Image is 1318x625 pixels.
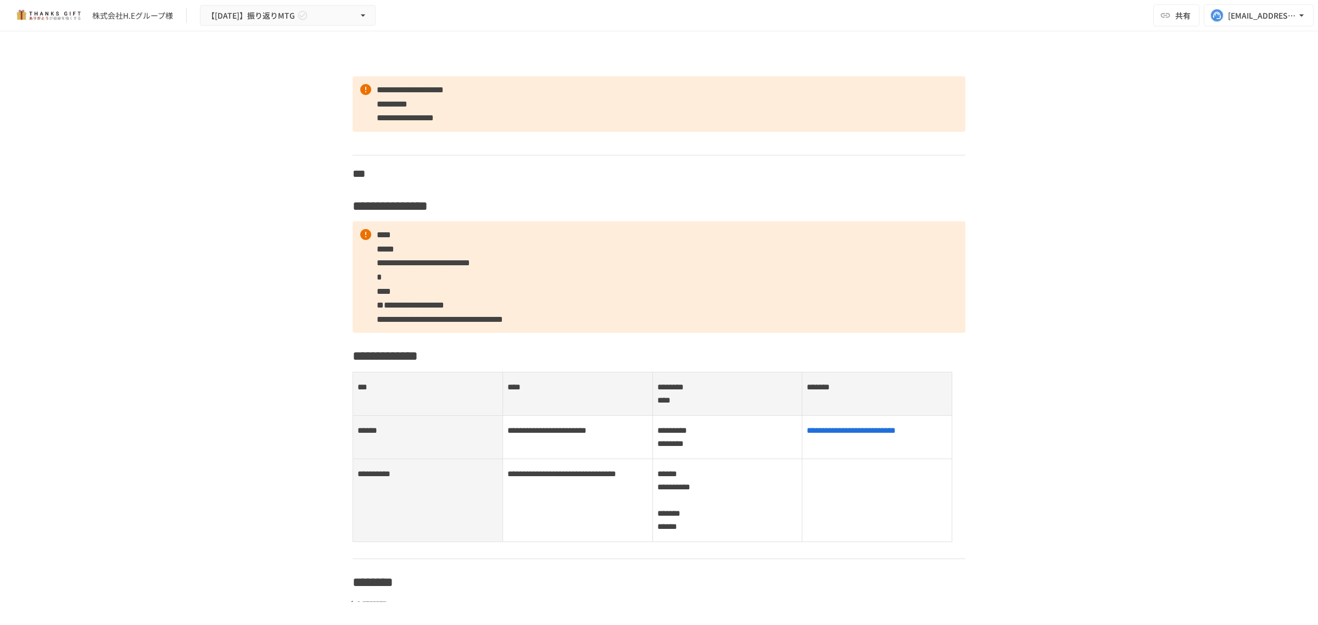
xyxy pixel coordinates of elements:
button: 【[DATE]】振り返りMTG [200,5,376,26]
button: [EMAIL_ADDRESS][DOMAIN_NAME] [1204,4,1314,26]
div: [EMAIL_ADDRESS][DOMAIN_NAME] [1228,9,1296,23]
div: 株式会社H.Eグループ様 [92,10,173,21]
button: 共有 [1153,4,1199,26]
span: 共有 [1175,9,1191,21]
span: 【[DATE]】振り返りMTG [207,9,295,23]
img: mMP1OxWUAhQbsRWCurg7vIHe5HqDpP7qZo7fRoNLXQh [13,7,83,24]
